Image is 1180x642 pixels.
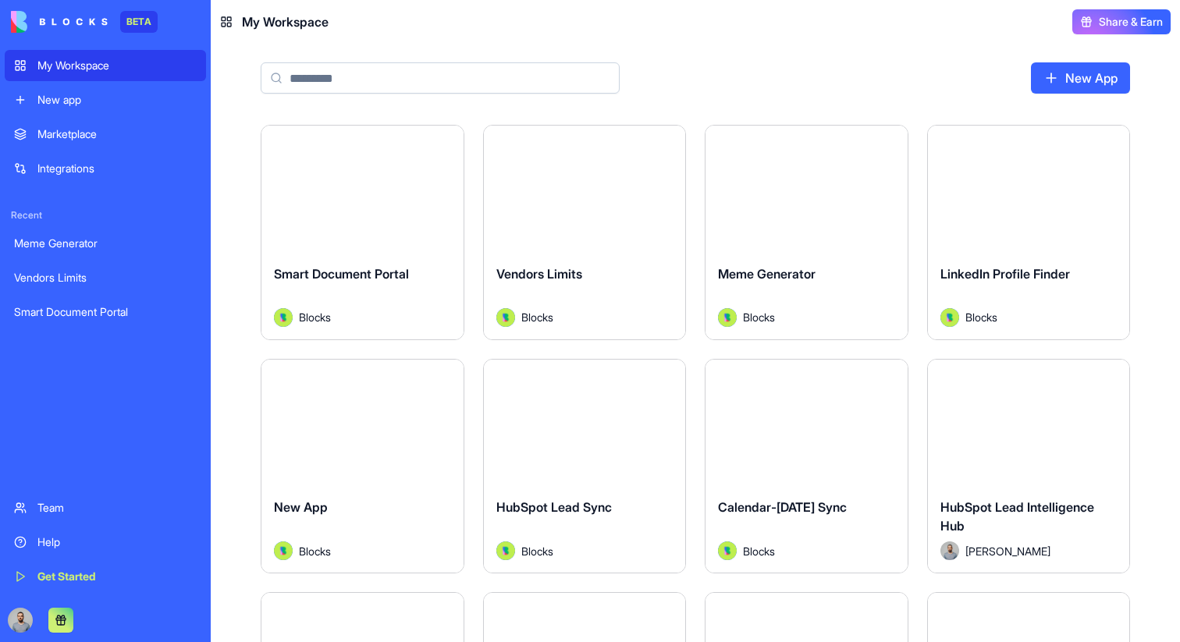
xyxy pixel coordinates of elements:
[521,309,553,325] span: Blocks
[718,308,737,327] img: Avatar
[1031,62,1130,94] a: New App
[299,309,331,325] span: Blocks
[940,266,1070,282] span: LinkedIn Profile Finder
[496,266,582,282] span: Vendors Limits
[496,499,612,515] span: HubSpot Lead Sync
[14,236,197,251] div: Meme Generator
[496,541,515,560] img: Avatar
[37,534,197,550] div: Help
[743,543,775,559] span: Blocks
[261,359,464,574] a: New AppAvatarBlocks
[37,569,197,584] div: Get Started
[37,58,197,73] div: My Workspace
[718,266,816,282] span: Meme Generator
[1072,9,1171,34] button: Share & Earn
[274,541,293,560] img: Avatar
[521,543,553,559] span: Blocks
[496,308,515,327] img: Avatar
[274,308,293,327] img: Avatar
[37,126,197,142] div: Marketplace
[5,50,206,81] a: My Workspace
[927,359,1131,574] a: HubSpot Lead Intelligence HubAvatar[PERSON_NAME]
[5,228,206,259] a: Meme Generator
[483,359,687,574] a: HubSpot Lead SyncAvatarBlocks
[743,309,775,325] span: Blocks
[5,561,206,592] a: Get Started
[14,304,197,320] div: Smart Document Portal
[5,84,206,115] a: New app
[5,296,206,328] a: Smart Document Portal
[11,11,108,33] img: logo
[5,262,206,293] a: Vendors Limits
[940,499,1094,534] span: HubSpot Lead Intelligence Hub
[242,12,329,31] span: My Workspace
[5,527,206,558] a: Help
[940,308,959,327] img: Avatar
[940,541,959,560] img: Avatar
[5,119,206,150] a: Marketplace
[8,608,33,633] img: image_123650291_bsq8ao.jpg
[11,11,158,33] a: BETA
[5,209,206,222] span: Recent
[37,500,197,516] div: Team
[299,543,331,559] span: Blocks
[14,270,197,286] div: Vendors Limits
[37,92,197,108] div: New app
[274,499,328,515] span: New App
[5,492,206,523] a: Team
[718,541,737,560] img: Avatar
[965,543,1050,559] span: [PERSON_NAME]
[1099,14,1163,30] span: Share & Earn
[965,309,997,325] span: Blocks
[705,125,908,340] a: Meme GeneratorAvatarBlocks
[5,153,206,184] a: Integrations
[705,359,908,574] a: Calendar-[DATE] SyncAvatarBlocks
[718,499,847,515] span: Calendar-[DATE] Sync
[274,266,409,282] span: Smart Document Portal
[261,125,464,340] a: Smart Document PortalAvatarBlocks
[483,125,687,340] a: Vendors LimitsAvatarBlocks
[927,125,1131,340] a: LinkedIn Profile FinderAvatarBlocks
[37,161,197,176] div: Integrations
[120,11,158,33] div: BETA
